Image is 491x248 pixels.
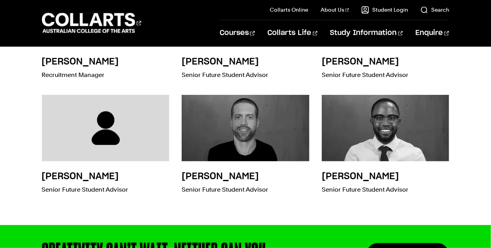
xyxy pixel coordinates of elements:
[322,58,399,67] h3: [PERSON_NAME]
[270,6,308,14] a: Collarts Online
[322,70,408,81] p: Senior Future Student Advisor
[322,172,399,182] h3: [PERSON_NAME]
[182,58,259,67] h3: [PERSON_NAME]
[267,21,318,46] a: Collarts Life
[361,6,408,14] a: Student Login
[182,172,259,182] h3: [PERSON_NAME]
[42,58,119,67] h3: [PERSON_NAME]
[220,21,255,46] a: Courses
[420,6,449,14] a: Search
[321,6,349,14] a: About Us
[182,185,268,196] p: Senior Future Student Advisor
[42,185,128,196] p: Senior Future Student Advisor
[330,21,403,46] a: Study Information
[42,70,119,81] p: Recruitment Manager
[415,21,449,46] a: Enquire
[42,12,141,34] div: Go to homepage
[322,185,408,196] p: Senior Future Student Advisor
[42,172,119,182] h3: [PERSON_NAME]
[182,70,268,81] p: Senior Future Student Advisor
